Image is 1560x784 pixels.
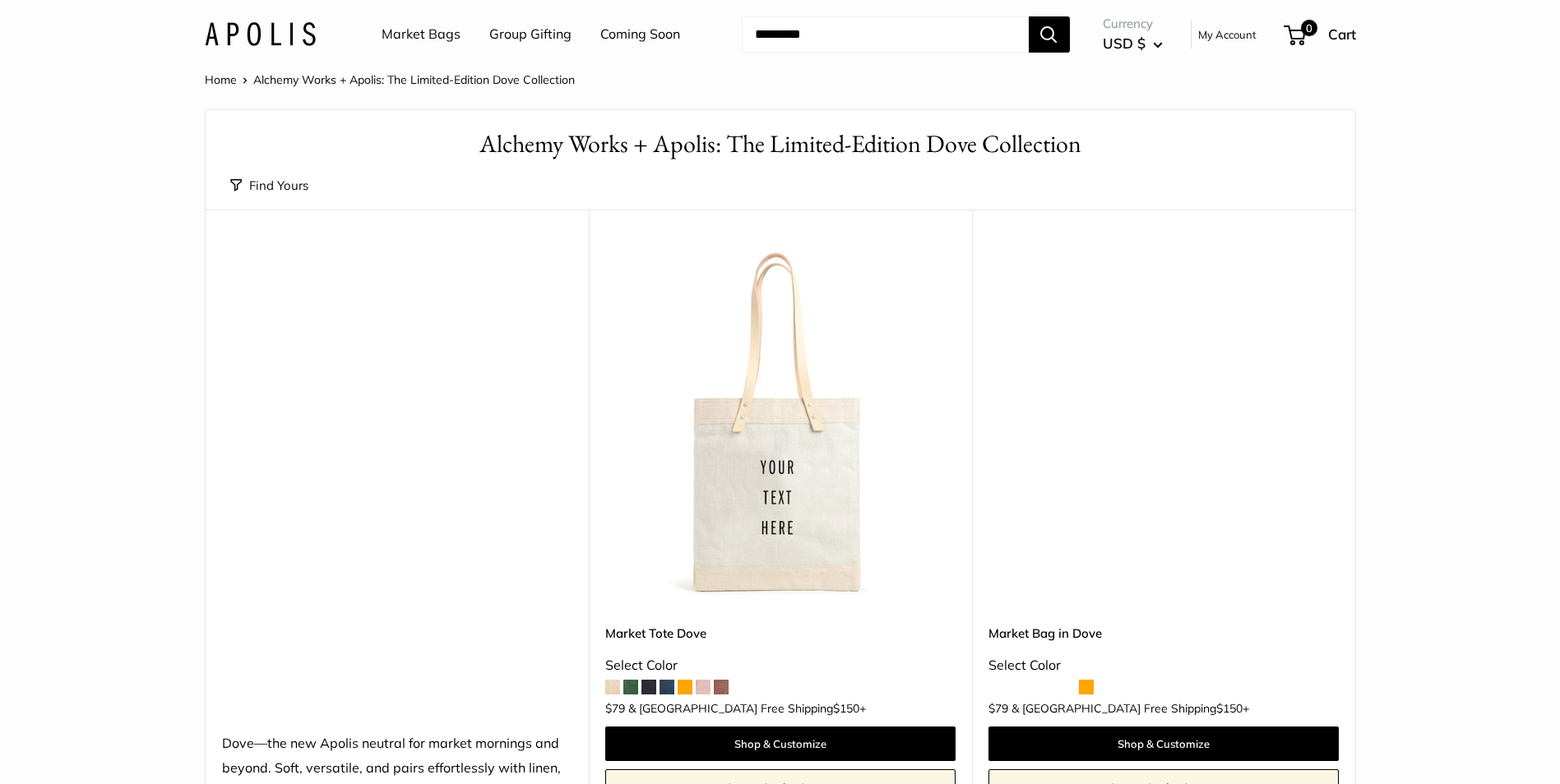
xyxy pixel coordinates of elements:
[1103,35,1146,52] span: USD $
[1011,703,1249,714] span: & [GEOGRAPHIC_DATA] Free Shipping +
[742,16,1029,53] input: Search...
[1198,25,1257,44] a: My Account
[1103,12,1163,35] span: Currency
[605,653,956,678] div: Select Color
[1029,16,1070,53] button: Search
[1216,701,1243,716] span: $150
[1103,30,1163,57] button: USD $
[988,653,1339,678] div: Select Color
[605,251,956,601] a: Market Tote DoveMarket Tote Dove
[988,726,1339,761] a: Shop & Customize
[205,72,237,87] a: Home
[988,251,1339,601] a: Market Bag in DoveMarket Bag in Dove
[833,701,859,716] span: $150
[205,22,316,46] img: Apolis
[988,624,1339,643] a: Market Bag in Dove
[605,726,956,761] a: Shop & Customize
[600,22,680,47] a: Coming Soon
[605,251,956,601] img: Market Tote Dove
[489,22,572,47] a: Group Gifting
[1285,21,1356,48] a: 0 Cart
[605,624,956,643] a: Market Tote Dove
[253,72,575,87] span: Alchemy Works + Apolis: The Limited-Edition Dove Collection
[205,69,575,90] nav: Breadcrumb
[628,703,866,714] span: & [GEOGRAPHIC_DATA] Free Shipping +
[988,701,1008,716] span: $79
[1328,25,1356,43] span: Cart
[230,174,308,197] button: Find Yours
[605,701,625,716] span: $79
[382,22,461,47] a: Market Bags
[1300,20,1317,36] span: 0
[230,127,1331,162] h1: Alchemy Works + Apolis: The Limited-Edition Dove Collection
